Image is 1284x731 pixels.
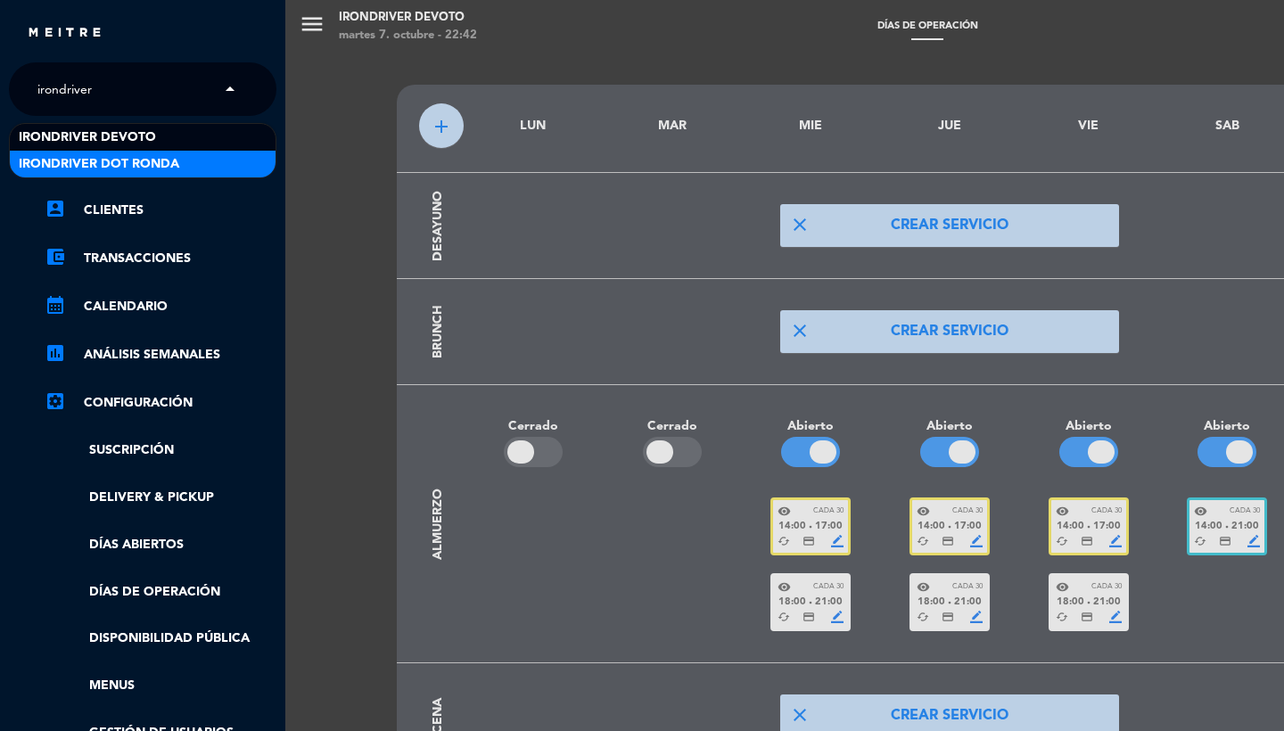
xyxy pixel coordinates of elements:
[45,440,276,461] a: Suscripción
[45,344,276,365] a: assessmentANÁLISIS SEMANALES
[45,582,276,603] a: Días de Operación
[45,296,276,317] a: calendar_monthCalendario
[45,535,276,555] a: Días abiertos
[45,390,66,412] i: settings_applications
[45,488,276,508] a: Delivery & Pickup
[19,154,179,175] span: Irondriver Dot Ronda
[45,676,276,696] a: Menus
[19,127,156,148] span: Irondriver Devoto
[45,200,276,221] a: account_boxClientes
[45,198,66,219] i: account_box
[27,27,103,40] img: MEITRE
[45,342,66,364] i: assessment
[45,392,276,414] a: Configuración
[45,628,276,649] a: Disponibilidad pública
[45,294,66,316] i: calendar_month
[45,246,66,267] i: account_balance_wallet
[45,248,276,269] a: account_balance_walletTransacciones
